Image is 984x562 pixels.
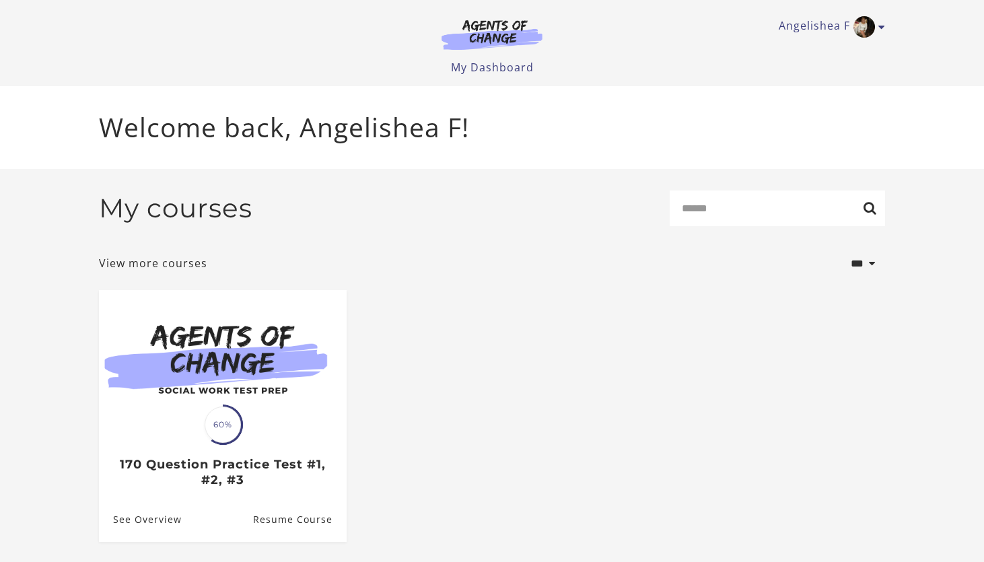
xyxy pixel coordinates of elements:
[451,60,534,75] a: My Dashboard
[99,255,207,271] a: View more courses
[99,108,885,147] p: Welcome back, Angelishea F!
[779,16,878,38] a: Toggle menu
[113,457,332,487] h3: 170 Question Practice Test #1, #2, #3
[99,192,252,224] h2: My courses
[205,407,241,443] span: 60%
[427,19,557,50] img: Agents of Change Logo
[99,498,182,542] a: 170 Question Practice Test #1, #2, #3: See Overview
[253,498,347,542] a: 170 Question Practice Test #1, #2, #3: Resume Course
